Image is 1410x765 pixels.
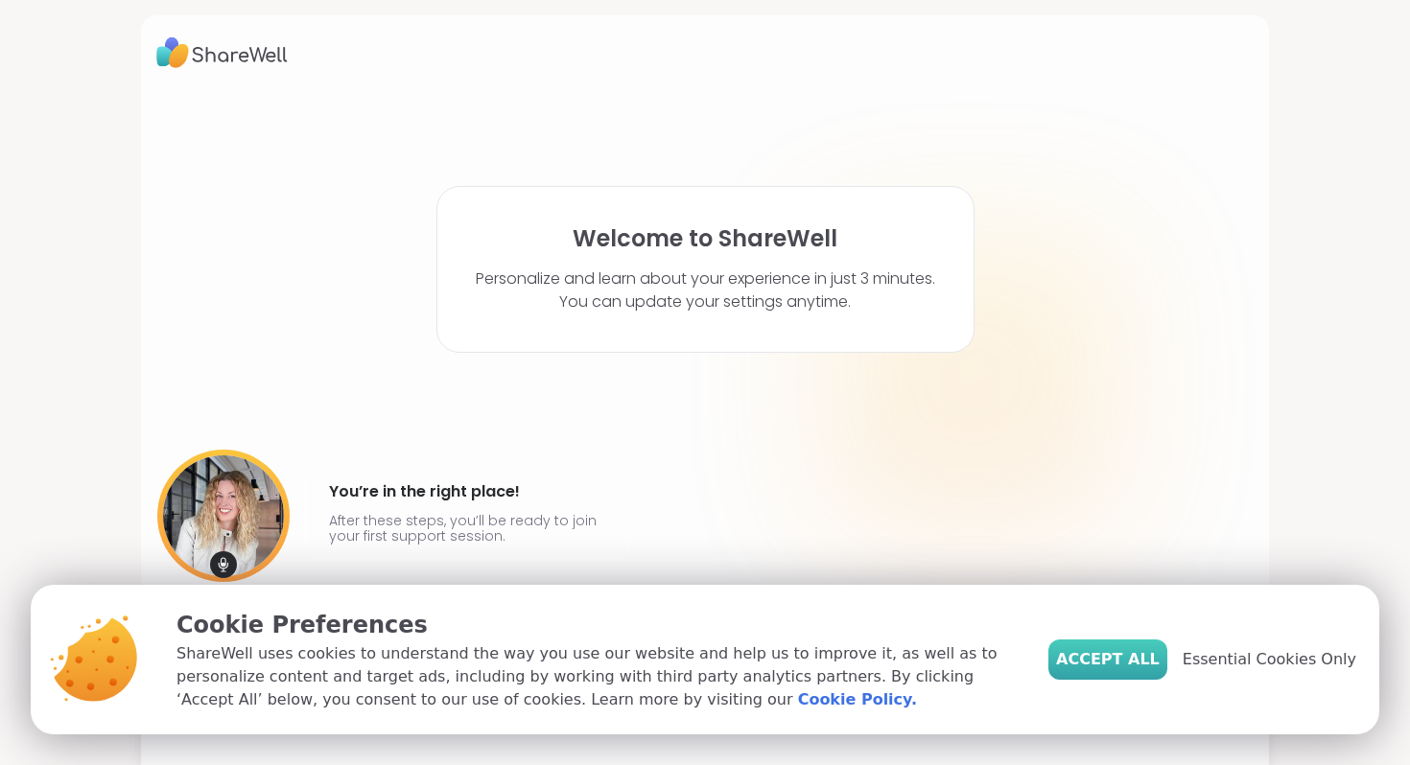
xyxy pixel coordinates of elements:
[176,642,1018,711] p: ShareWell uses cookies to understand the way you use our website and help us to improve it, as we...
[210,551,237,578] img: mic icon
[573,225,837,252] h1: Welcome to ShareWell
[329,513,605,544] p: After these steps, you’ll be ready to join your first support session.
[1183,648,1356,671] span: Essential Cookies Only
[1056,648,1160,671] span: Accept All
[156,31,288,75] img: ShareWell Logo
[476,267,935,313] p: Personalize and learn about your experience in just 3 minutes. You can update your settings anytime.
[798,688,917,711] a: Cookie Policy.
[329,476,605,507] h4: You’re in the right place!
[157,450,290,582] img: User image
[1048,639,1167,680] button: Accept All
[176,608,1018,642] p: Cookie Preferences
